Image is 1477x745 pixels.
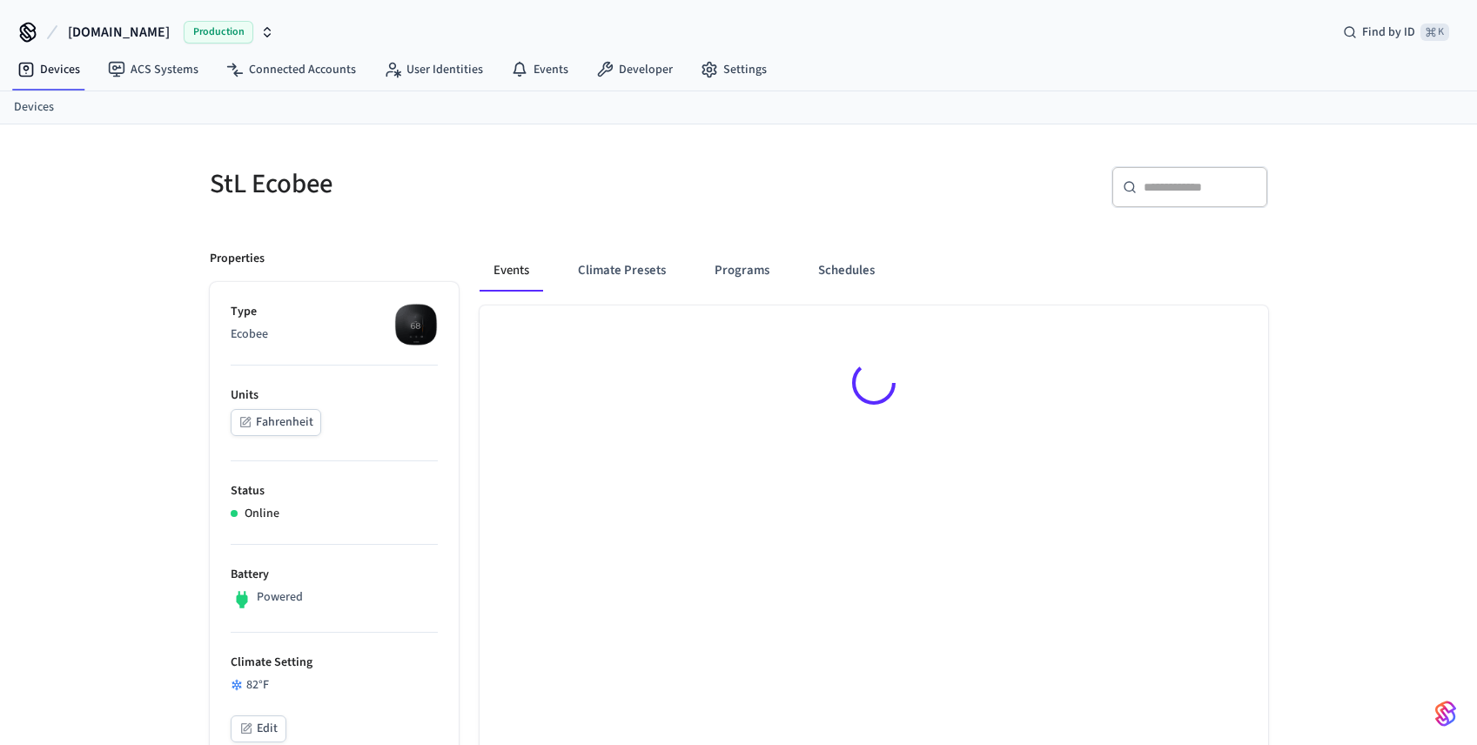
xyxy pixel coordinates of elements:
[1329,17,1463,48] div: Find by ID⌘ K
[231,654,438,672] p: Climate Setting
[231,303,438,321] p: Type
[257,588,303,607] p: Powered
[231,409,321,436] button: Fahrenheit
[231,566,438,584] p: Battery
[212,54,370,85] a: Connected Accounts
[245,505,279,523] p: Online
[804,250,889,292] button: Schedules
[370,54,497,85] a: User Identities
[231,482,438,500] p: Status
[701,250,783,292] button: Programs
[564,250,680,292] button: Climate Presets
[184,21,253,44] span: Production
[1435,700,1456,728] img: SeamLogoGradient.69752ec5.svg
[1420,23,1449,41] span: ⌘ K
[231,676,438,695] div: 82 °F
[14,98,54,117] a: Devices
[210,250,265,268] p: Properties
[394,303,438,346] img: ecobee_lite_3
[582,54,687,85] a: Developer
[497,54,582,85] a: Events
[1362,23,1415,41] span: Find by ID
[210,166,728,202] h5: StL Ecobee
[231,326,438,344] p: Ecobee
[687,54,781,85] a: Settings
[480,250,543,292] button: Events
[68,22,170,43] span: [DOMAIN_NAME]
[231,386,438,405] p: Units
[94,54,212,85] a: ACS Systems
[231,715,286,742] button: Edit
[3,54,94,85] a: Devices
